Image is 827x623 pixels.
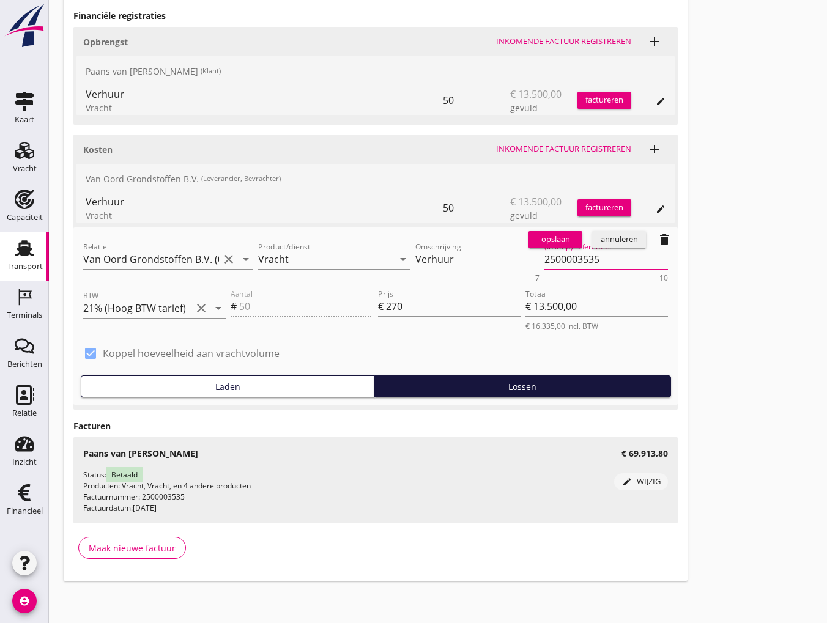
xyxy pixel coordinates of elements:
div: Inkomende factuur registreren [496,35,631,48]
input: BTW [83,298,191,318]
button: factureren [577,199,631,216]
span: € 13.500,00 [510,194,562,209]
i: edit [622,477,632,487]
i: delete [657,232,672,247]
div: Maak nieuwe factuur [89,542,176,555]
div: 50 [443,193,510,223]
div: € [378,299,386,314]
div: Vracht [86,209,443,222]
div: 10 [659,275,668,282]
small: (Klant) [201,66,221,76]
div: factureren [577,202,631,214]
button: Laden [81,375,375,397]
i: arrow_drop_down [239,252,253,267]
textarea: (Inkoop) referentie: [544,249,669,270]
div: Relatie [12,409,37,417]
div: Financieel [7,507,43,515]
div: Verhuur [86,87,443,101]
div: wijzig [619,476,663,488]
button: Inkomende factuur registreren [491,141,636,158]
h3: Facturen [73,419,678,432]
div: gevuld [510,101,577,114]
div: 50 [443,86,510,115]
div: Capaciteit [7,213,43,221]
button: factureren [577,92,631,109]
i: arrow_drop_down [396,252,410,267]
div: Laden [86,380,369,393]
button: Inkomende factuur registreren [491,33,636,50]
div: annuleren [597,234,641,246]
div: Status: Producten: Vracht, Vracht, en 4 andere producten Factuurnummer: 2500003535 Factuurdatum: [83,470,614,514]
i: account_circle [12,589,37,613]
strong: Kosten [83,144,113,155]
div: Berichten [7,360,42,368]
div: Transport [7,262,43,270]
h3: Paans van [PERSON_NAME] [83,447,198,460]
input: Prijs [386,297,521,316]
input: Totaal [525,297,668,316]
div: factureren [577,94,631,106]
span: Betaald [106,467,143,482]
div: Vracht [86,101,443,114]
input: Product/dienst [258,249,394,269]
img: logo-small.a267ee39.svg [2,3,46,48]
div: Kaart [15,116,34,123]
i: arrow_drop_down [211,301,226,315]
h3: Financiële registraties [73,9,678,22]
i: clear [221,252,236,267]
i: edit [656,204,666,214]
i: add [647,34,662,49]
button: Lossen [374,375,672,397]
div: Paans van [PERSON_NAME] [76,56,675,86]
textarea: Omschrijving [415,249,540,270]
div: Van Oord Grondstoffen B.V. [76,164,675,193]
div: Terminals [7,311,42,319]
i: clear [194,301,209,315]
button: opslaan [528,231,582,248]
h3: € 69.913,80 [621,447,668,460]
button: wijzig [614,473,668,490]
button: annuleren [592,231,646,248]
div: Inzicht [12,458,37,466]
div: € 16.335,00 incl. BTW [525,321,668,331]
i: add [647,142,662,157]
i: edit [656,97,666,106]
div: Vracht [13,164,37,172]
div: gevuld [510,209,577,222]
div: Lossen [380,380,666,393]
label: Koppel hoeveelheid aan vrachtvolume [103,347,280,359]
span: € 13.500,00 [510,87,562,101]
span: [DATE] [133,503,157,513]
div: 7 [535,275,540,282]
div: Inkomende factuur registreren [496,143,631,155]
button: Maak nieuwe factuur [78,537,186,559]
strong: Opbrengst [83,36,128,48]
input: Relatie [83,249,219,269]
div: Verhuur [86,194,443,209]
div: opslaan [533,234,577,246]
small: (Leverancier, Bevrachter) [201,174,281,184]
